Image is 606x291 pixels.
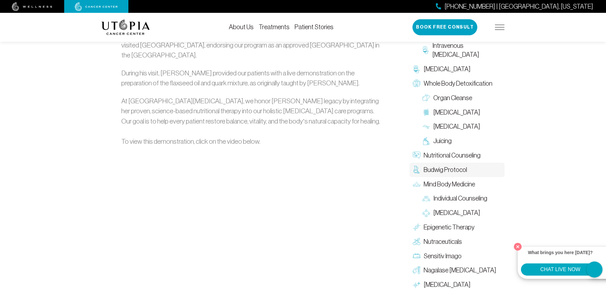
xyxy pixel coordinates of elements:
img: icon-hamburger [495,25,505,30]
a: Nagalase [MEDICAL_DATA] [410,263,505,278]
a: Organ Cleanse [419,91,505,105]
span: Organ Cleanse [433,93,472,103]
a: Patient Stories [295,23,333,30]
a: Nutritional Counseling [410,148,505,163]
a: [MEDICAL_DATA] [419,206,505,220]
img: Budwig Protocol [413,166,420,174]
img: Juicing [422,137,430,145]
span: Nutraceuticals [424,237,462,246]
a: Juicing [419,134,505,149]
span: [MEDICAL_DATA] [424,280,471,290]
strong: What brings you here [DATE]? [528,250,593,255]
img: logo [101,20,150,35]
img: Group Therapy [422,209,430,217]
img: Colon Therapy [422,108,430,116]
span: Epigenetic Therapy [424,223,474,232]
a: Epigenetic Therapy [410,220,505,235]
span: [PHONE_NUMBER] | [GEOGRAPHIC_DATA], [US_STATE] [445,2,593,11]
a: Nutraceuticals [410,235,505,249]
span: Mind Body Medicine [424,180,475,189]
a: [PHONE_NUMBER] | [GEOGRAPHIC_DATA], [US_STATE] [436,2,593,11]
img: Individual Counseling [422,195,430,202]
img: Intravenous Ozone Therapy [422,47,429,54]
span: Nagalase [MEDICAL_DATA] [424,266,496,275]
span: [MEDICAL_DATA] [433,108,480,117]
img: Epigenetic Therapy [413,224,420,231]
img: Chelation Therapy [413,65,420,73]
a: Intravenous [MEDICAL_DATA] [419,39,505,62]
img: Nagalase Blood Test [413,267,420,274]
span: [MEDICAL_DATA] [433,209,480,218]
img: cancer center [75,2,118,11]
a: Budwig Protocol [410,163,505,177]
span: Nutritional Counseling [424,151,480,160]
img: Mind Body Medicine [413,180,420,188]
button: Book Free Consult [412,19,477,35]
img: Lymphatic Massage [422,123,430,131]
a: Mind Body Medicine [410,177,505,192]
img: Nutritional Counseling [413,152,420,159]
p: During his visit, [PERSON_NAME] provided our patients with a live demonstration on the preparatio... [121,68,382,88]
img: Sensitiv Imago [413,252,420,260]
p: At [GEOGRAPHIC_DATA][MEDICAL_DATA], we honor [PERSON_NAME] legacy by integrating her proven, scie... [121,96,382,147]
button: Close [512,241,523,252]
a: Treatments [259,23,290,30]
span: [MEDICAL_DATA] [424,65,471,74]
img: wellness [12,2,52,11]
a: About Us [229,23,254,30]
a: [MEDICAL_DATA] [419,105,505,120]
a: [MEDICAL_DATA] [410,62,505,77]
a: [MEDICAL_DATA] [419,120,505,134]
span: Sensitiv Imago [424,252,462,261]
span: Individual Counseling [433,194,487,203]
img: Organ Cleanse [422,94,430,102]
a: Sensitiv Imago [410,249,505,263]
a: Whole Body Detoxification [410,76,505,91]
img: Nutraceuticals [413,238,420,246]
img: Hyperthermia [413,281,420,289]
img: Whole Body Detoxification [413,80,420,88]
span: Budwig Protocol [424,165,467,175]
button: CHAT LIVE NOW [521,263,600,276]
a: Individual Counseling [419,192,505,206]
span: Whole Body Detoxification [424,79,492,88]
span: Intravenous [MEDICAL_DATA] [432,41,501,60]
span: [MEDICAL_DATA] [433,122,480,132]
span: Juicing [433,137,452,146]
